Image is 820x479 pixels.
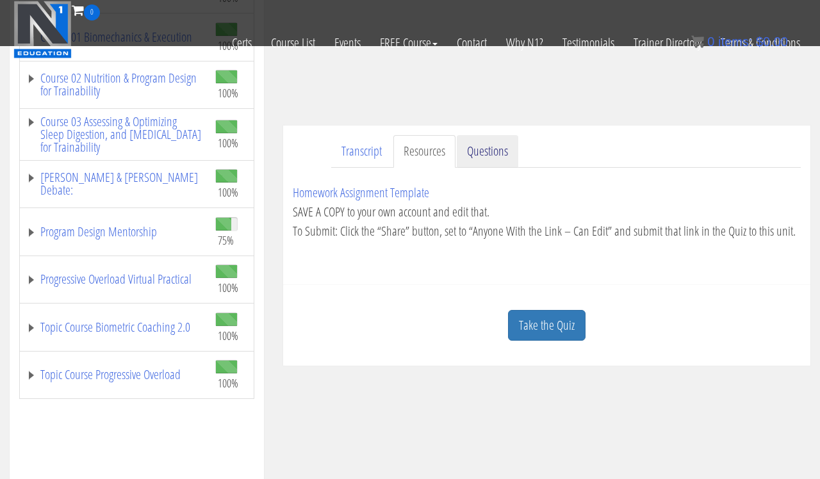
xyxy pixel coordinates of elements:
a: Trainer Directory [624,20,711,65]
span: 0 [707,35,714,49]
a: Resources [393,135,455,168]
a: Course 03 Assessing & Optimizing Sleep Digestion, and [MEDICAL_DATA] for Trainability [26,115,202,154]
a: 0 [72,1,100,19]
a: Progressive Overload Virtual Practical [26,273,202,286]
img: n1-education [13,1,72,58]
a: Homework Assignment Template [293,184,429,201]
a: 0 items: $0.00 [691,35,788,49]
a: Program Design Mentorship [26,225,202,238]
span: 100% [218,136,238,150]
bdi: 0.00 [756,35,788,49]
a: Testimonials [553,20,624,65]
span: 75% [218,233,234,247]
a: Events [325,20,370,65]
span: 100% [218,329,238,343]
span: 100% [218,185,238,199]
a: Topic Course Progressive Overload [26,368,202,381]
a: Course 02 Nutrition & Program Design for Trainability [26,72,202,97]
span: items: [718,35,752,49]
a: Topic Course Biometric Coaching 2.0 [26,321,202,334]
a: Transcript [331,135,392,168]
p: SAVE A COPY to your own account and edit that. To Submit: Click the “Share” button, set to “Anyon... [293,183,801,241]
a: Questions [457,135,518,168]
a: Certs [222,20,261,65]
a: Contact [447,20,496,65]
span: $ [756,35,763,49]
span: 0 [84,4,100,20]
a: [PERSON_NAME] & [PERSON_NAME] Debate: [26,171,202,197]
a: Course List [261,20,325,65]
a: Why N1? [496,20,553,65]
span: 100% [218,376,238,390]
span: 100% [218,280,238,295]
a: FREE Course [370,20,447,65]
a: Take the Quiz [508,310,586,341]
span: 100% [218,86,238,100]
img: icon11.png [691,35,704,48]
a: Terms & Conditions [711,20,810,65]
